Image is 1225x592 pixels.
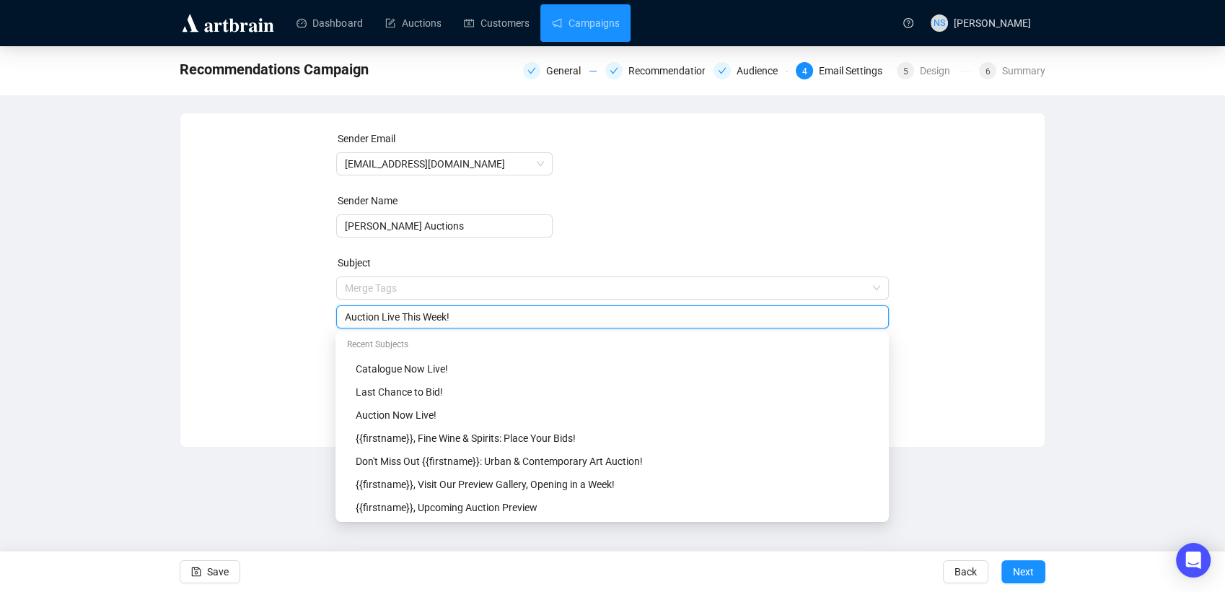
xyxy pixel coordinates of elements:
div: {{firstname}}, Upcoming Auction Preview [338,496,886,519]
div: Catalogue Now Live! [356,361,877,377]
div: {{firstname}}, Visit Our Preview Gallery, Opening in a Week! [338,473,886,496]
span: Next [1013,552,1034,592]
div: Open Intercom Messenger [1176,543,1211,578]
div: Don't Miss Out {{firstname}}: Urban & Contemporary Art Auction! [356,453,877,469]
span: check [718,66,726,75]
div: Recommendations [605,62,705,79]
span: Recommendations Campaign [180,58,369,81]
img: logo [180,12,276,35]
span: 6 [985,66,991,77]
span: save [191,567,201,577]
div: 4Email Settings [796,62,888,79]
div: {{firstname}}, Visit Our Preview Gallery, Opening in a Week! [356,476,877,492]
span: check [610,66,618,75]
div: {{firstname}}, Fine Wine & Spirits: Place Your Bids! [338,427,886,450]
div: General [523,62,597,79]
div: {{firstname}}, Fine Wine & Spirits: Place Your Bids! [356,430,877,446]
span: info@tateward.com [345,153,544,175]
button: Back [943,560,988,583]
a: Customers [464,4,529,42]
span: 4 [802,66,807,77]
div: Last Chance to Bid! [356,384,877,400]
span: 5 [903,66,908,77]
div: Audience [737,62,786,79]
span: Save [207,552,229,592]
div: Catalogue Now Live! [338,357,886,380]
div: Auction Now Live! [356,407,877,423]
span: question-circle [903,18,913,28]
button: Save [180,560,240,583]
div: Don't Miss Out {{firstname}}: Urban & Contemporary Art Auction! [338,450,886,473]
div: Audience [714,62,787,79]
div: General [546,62,589,79]
div: Last Chance to Bid! [338,380,886,404]
span: check [527,66,536,75]
span: [PERSON_NAME] [954,17,1031,29]
a: Dashboard [297,4,362,42]
span: NS [934,16,945,30]
button: Next [1001,560,1045,583]
div: 6Summary [979,62,1045,79]
div: 5Design [897,62,970,79]
a: Campaigns [552,4,619,42]
div: Email Settings [819,62,891,79]
div: Recent Subjects [338,334,886,357]
div: {{firstname}}, Upcoming Auction Preview [356,500,877,515]
span: Back [954,552,977,592]
div: Recommendations [628,62,721,79]
div: Summary [1002,62,1045,79]
div: Auction Now Live! [338,404,886,427]
div: Design [920,62,959,79]
label: Sender Email [338,133,395,144]
label: Sender Name [338,195,398,206]
div: Subject [338,255,891,271]
a: Auctions [385,4,441,42]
